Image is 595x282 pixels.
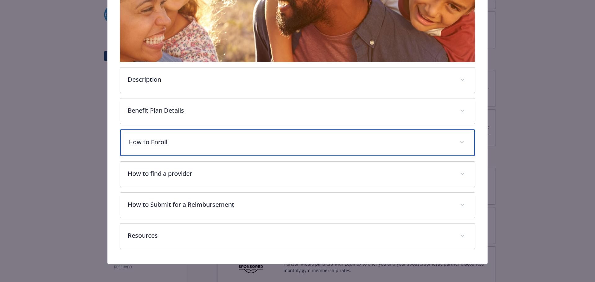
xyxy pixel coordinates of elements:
[120,162,475,187] div: How to find a provider
[128,169,453,178] p: How to find a provider
[128,231,453,240] p: Resources
[128,75,453,84] p: Description
[128,137,452,147] p: How to Enroll
[120,193,475,218] div: How to Submit for a Reimbursement
[120,223,475,249] div: Resources
[120,67,475,93] div: Description
[128,200,453,209] p: How to Submit for a Reimbursement
[128,106,453,115] p: Benefit Plan Details
[120,98,475,124] div: Benefit Plan Details
[120,129,475,156] div: How to Enroll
